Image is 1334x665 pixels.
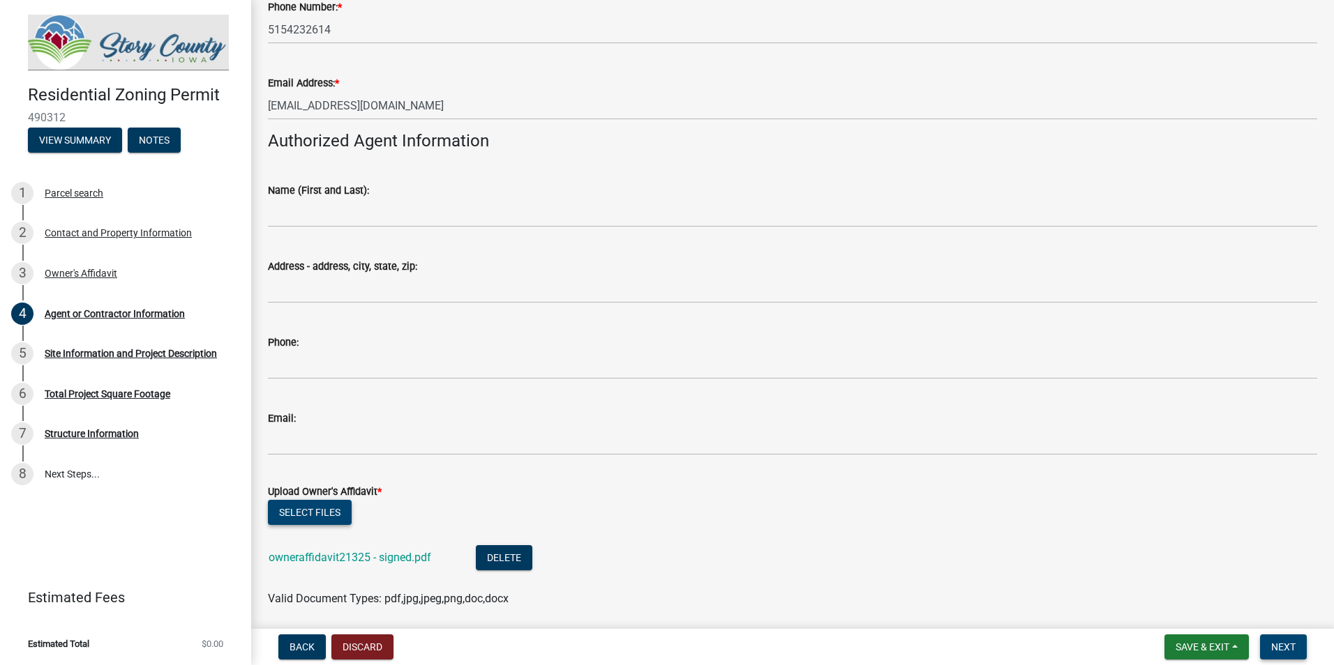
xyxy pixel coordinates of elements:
div: 3 [11,262,33,284]
button: Select files [268,500,352,525]
label: Name (First and Last): [268,186,369,196]
label: Phone: [268,338,299,348]
div: 8 [11,463,33,485]
wm-modal-confirm: Delete Document [476,551,532,565]
h4: Authorized Agent Information [268,131,1317,151]
div: 1 [11,182,33,204]
button: Delete [476,545,532,570]
button: Back [278,634,326,659]
div: 6 [11,383,33,405]
span: 490312 [28,111,223,124]
label: Upload Owner's Affidavit [268,487,382,497]
div: 2 [11,222,33,244]
label: Address - address, city, state, zip: [268,262,417,272]
button: Discard [331,634,394,659]
wm-modal-confirm: Notes [128,135,181,146]
button: Notes [128,128,181,153]
div: Total Project Square Footage [45,389,170,399]
span: Save & Exit [1176,641,1229,652]
div: 4 [11,303,33,325]
button: View Summary [28,128,122,153]
span: Estimated Total [28,639,89,648]
span: $0.00 [202,639,223,648]
span: Next [1271,641,1296,652]
div: 7 [11,422,33,445]
div: Parcel search [45,188,103,198]
h4: Residential Zoning Permit [28,85,240,105]
span: Back [290,641,315,652]
div: 5 [11,342,33,365]
label: Phone Number: [268,3,342,13]
label: Email: [268,414,296,424]
div: Contact and Property Information [45,228,192,238]
div: Site Information and Project Description [45,349,217,358]
a: owneraffidavit21325 - signed.pdf [269,551,431,564]
button: Next [1260,634,1307,659]
img: Story County, Iowa [28,15,229,70]
button: Save & Exit [1164,634,1249,659]
div: Owner's Affidavit [45,268,117,278]
div: Agent or Contractor Information [45,309,185,319]
div: Structure Information [45,429,139,438]
label: Email Address: [268,79,339,89]
wm-modal-confirm: Summary [28,135,122,146]
a: Estimated Fees [11,583,229,611]
span: Valid Document Types: pdf,jpg,jpeg,png,doc,docx [268,592,509,605]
